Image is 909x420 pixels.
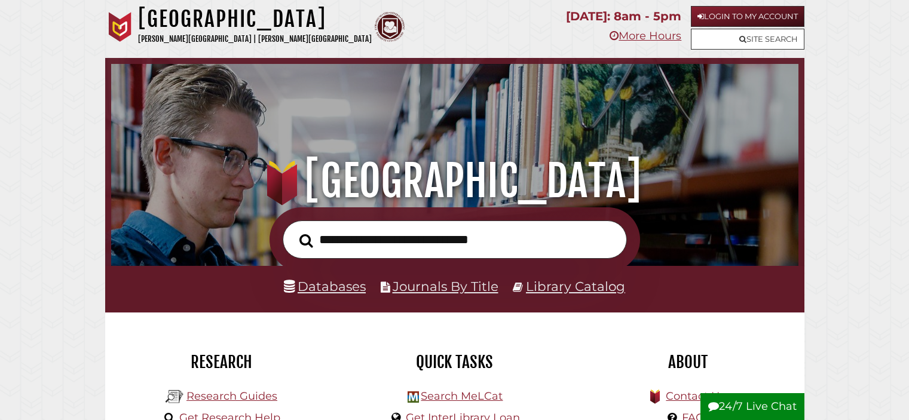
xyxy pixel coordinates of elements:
[138,6,372,32] h1: [GEOGRAPHIC_DATA]
[186,390,277,403] a: Research Guides
[408,391,419,403] img: Hekman Library Logo
[691,29,804,50] a: Site Search
[284,278,366,294] a: Databases
[114,352,329,372] h2: Research
[124,155,784,207] h1: [GEOGRAPHIC_DATA]
[666,390,725,403] a: Contact Us
[691,6,804,27] a: Login to My Account
[421,390,503,403] a: Search MeLCat
[375,12,405,42] img: Calvin Theological Seminary
[299,233,313,247] i: Search
[566,6,681,27] p: [DATE]: 8am - 5pm
[105,12,135,42] img: Calvin University
[138,32,372,46] p: [PERSON_NAME][GEOGRAPHIC_DATA] | [PERSON_NAME][GEOGRAPHIC_DATA]
[166,388,183,406] img: Hekman Library Logo
[526,278,625,294] a: Library Catalog
[393,278,498,294] a: Journals By Title
[347,352,562,372] h2: Quick Tasks
[610,29,681,42] a: More Hours
[293,230,319,251] button: Search
[580,352,795,372] h2: About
